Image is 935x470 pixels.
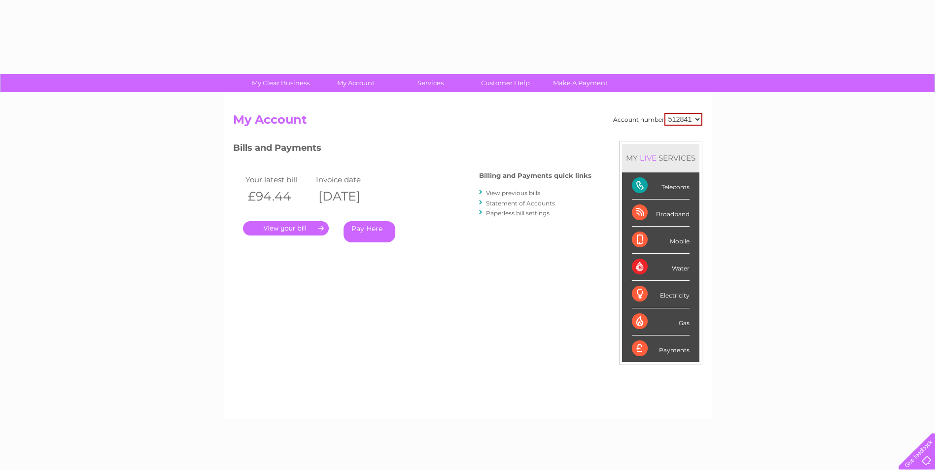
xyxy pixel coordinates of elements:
a: . [243,221,329,235]
div: Electricity [632,281,690,308]
h3: Bills and Payments [233,141,591,158]
a: Pay Here [344,221,395,242]
a: My Account [315,74,396,92]
a: Paperless bill settings [486,209,550,217]
div: Broadband [632,200,690,227]
div: Payments [632,336,690,362]
a: Services [390,74,471,92]
a: View previous bills [486,189,540,197]
div: LIVE [638,153,658,163]
th: £94.44 [243,186,314,206]
div: Telecoms [632,172,690,200]
h2: My Account [233,113,702,132]
a: My Clear Business [240,74,321,92]
td: Invoice date [313,173,384,186]
th: [DATE] [313,186,384,206]
div: Gas [632,308,690,336]
h4: Billing and Payments quick links [479,172,591,179]
td: Your latest bill [243,173,314,186]
a: Make A Payment [540,74,621,92]
div: Water [632,254,690,281]
a: Statement of Accounts [486,200,555,207]
div: Mobile [632,227,690,254]
div: Account number [613,113,702,126]
div: MY SERVICES [622,144,699,172]
a: Customer Help [465,74,546,92]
